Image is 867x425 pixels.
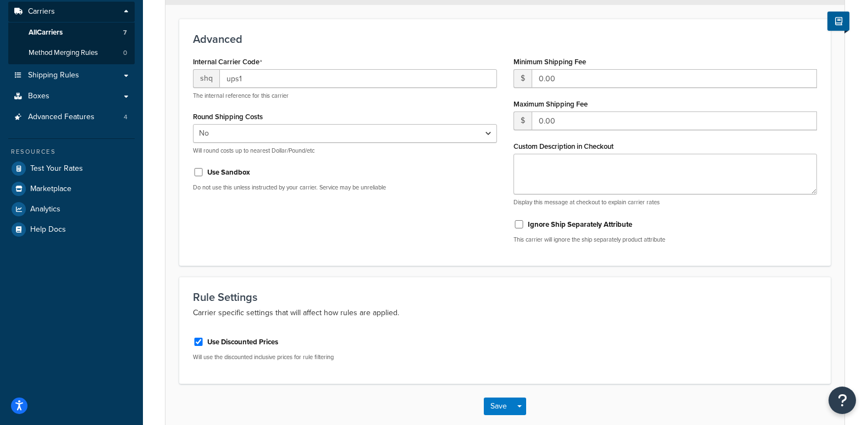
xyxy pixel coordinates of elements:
label: Internal Carrier Code [193,58,262,66]
span: Advanced Features [28,113,95,122]
div: Resources [8,147,135,156]
p: This carrier will ignore the ship separately product attribute [513,236,818,244]
span: All Carriers [29,28,63,37]
p: The internal reference for this carrier [193,92,497,100]
span: Shipping Rules [28,71,79,80]
span: 4 [124,113,128,122]
p: Carrier specific settings that will affect how rules are applied. [193,306,817,320]
span: $ [513,111,532,130]
span: Boxes [28,92,49,101]
span: Carriers [28,7,55,16]
h3: Advanced [193,33,817,45]
label: Ignore Ship Separately Attribute [528,220,632,230]
a: Advanced Features4 [8,107,135,127]
a: AllCarriers7 [8,23,135,43]
button: Save [484,398,513,415]
a: Carriers [8,2,135,22]
a: Boxes [8,86,135,107]
li: Carriers [8,2,135,64]
p: Will use the discounted inclusive prices for rule filtering [193,353,497,361]
a: Test Your Rates [8,159,135,178]
a: Help Docs [8,220,135,239]
button: Open Resource Center [829,387,856,414]
a: Shipping Rules [8,65,135,86]
span: shq [193,69,219,88]
span: Analytics [30,205,60,214]
p: Display this message at checkout to explain carrier rates [513,198,818,206]
a: Marketplace [8,179,135,199]
a: Method Merging Rules0 [8,43,135,63]
label: Use Sandbox [207,167,250,177]
label: Round Shipping Costs [193,113,263,121]
label: Maximum Shipping Fee [513,100,588,108]
a: Analytics [8,199,135,219]
span: Help Docs [30,225,66,234]
h3: Rule Settings [193,291,817,303]
p: Do not use this unless instructed by your carrier. Service may be unreliable [193,183,497,192]
span: Marketplace [30,184,71,194]
p: Will round costs up to nearest Dollar/Pound/etc [193,147,497,155]
button: Show Help Docs [827,12,849,31]
span: 7 [123,28,127,37]
span: $ [513,69,532,88]
label: Minimum Shipping Fee [513,58,586,66]
span: Test Your Rates [30,164,83,174]
label: Use Discounted Prices [207,337,278,347]
li: Method Merging Rules [8,43,135,63]
label: Custom Description in Checkout [513,142,614,150]
span: 0 [123,48,127,58]
span: Method Merging Rules [29,48,98,58]
li: Advanced Features [8,107,135,127]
